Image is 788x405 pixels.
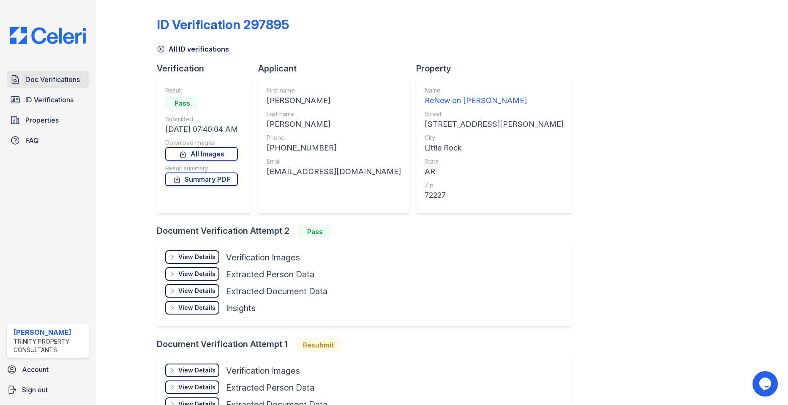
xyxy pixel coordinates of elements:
div: Applicant [258,63,416,74]
a: FAQ [7,132,89,149]
a: Properties [7,112,89,129]
div: [DATE] 07:40:04 AM [165,123,238,135]
div: Property [416,63,579,74]
div: Last name [267,110,401,118]
a: Sign out [3,381,93,398]
span: Account [22,364,49,375]
div: ID Verification 297895 [157,17,289,32]
div: Email [267,157,401,166]
img: CE_Logo_Blue-a8612792a0a2168367f1c8372b55b34899dd931a85d93a1a3d3e32e68fde9ad4.png [3,27,93,44]
div: Verification [157,63,258,74]
div: Document Verification Attempt 1 [157,338,579,352]
div: AR [425,166,564,178]
div: Zip [425,181,564,189]
div: Result [165,86,238,95]
a: Name ReNew on [PERSON_NAME] [425,86,564,107]
div: Result summary [165,164,238,172]
div: ReNew on [PERSON_NAME] [425,95,564,107]
div: State [425,157,564,166]
div: View Details [178,287,215,295]
span: FAQ [25,135,39,145]
a: All ID verifications [157,44,229,54]
div: [PERSON_NAME] [267,95,401,107]
div: Pass [298,225,332,238]
div: [PHONE_NUMBER] [267,142,401,154]
div: Pass [165,96,199,110]
a: Account [3,361,93,378]
div: View Details [178,270,215,278]
div: Extracted Person Data [226,382,314,394]
div: Download Images [165,139,238,147]
div: Verification Images [226,252,300,263]
span: Doc Verifications [25,74,80,85]
div: Little Rock [425,142,564,154]
div: 72227 [425,189,564,201]
div: Street [425,110,564,118]
div: View Details [178,253,215,261]
div: Submitted [165,115,238,123]
div: Extracted Document Data [226,285,327,297]
div: [PERSON_NAME] [267,118,401,130]
div: First name [267,86,401,95]
div: [STREET_ADDRESS][PERSON_NAME] [425,118,564,130]
div: Name [425,86,564,95]
div: [PERSON_NAME] [14,327,86,337]
span: Properties [25,115,59,125]
div: [EMAIL_ADDRESS][DOMAIN_NAME] [267,166,401,178]
span: ID Verifications [25,95,74,105]
div: Verification Images [226,365,300,377]
a: ID Verifications [7,91,89,108]
div: Document Verification Attempt 2 [157,225,579,238]
div: City [425,134,564,142]
a: Summary PDF [165,172,238,186]
div: Extracted Person Data [226,268,314,280]
div: View Details [178,304,215,312]
div: Insights [226,302,256,314]
div: View Details [178,366,215,375]
div: Resubmit [296,338,341,352]
span: Sign out [22,385,48,395]
div: View Details [178,383,215,391]
a: Doc Verifications [7,71,89,88]
div: Phone [267,134,401,142]
a: All Images [165,147,238,161]
iframe: chat widget [753,371,780,397]
div: Trinity Property Consultants [14,337,86,354]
